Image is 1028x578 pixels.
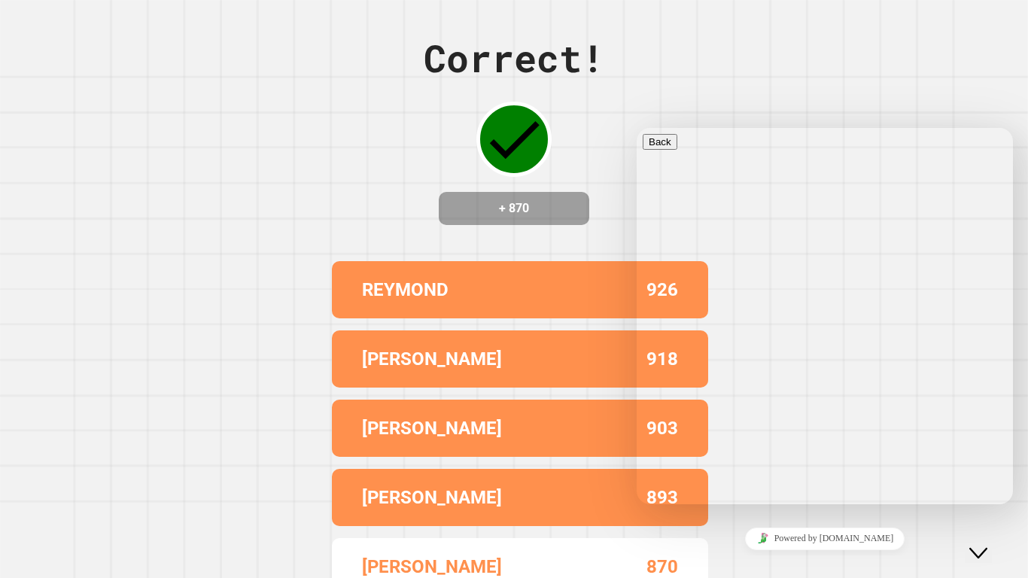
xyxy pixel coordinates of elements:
iframe: chat widget [637,522,1013,555]
div: Correct! [424,30,604,87]
p: REYMOND [362,276,449,303]
p: [PERSON_NAME] [362,484,502,511]
iframe: To enrich screen reader interactions, please activate Accessibility in Grammarly extension settings [965,518,1013,563]
p: [PERSON_NAME] [362,415,502,442]
h4: + 870 [454,199,574,218]
iframe: chat widget [637,128,1013,504]
p: [PERSON_NAME] [362,345,502,373]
